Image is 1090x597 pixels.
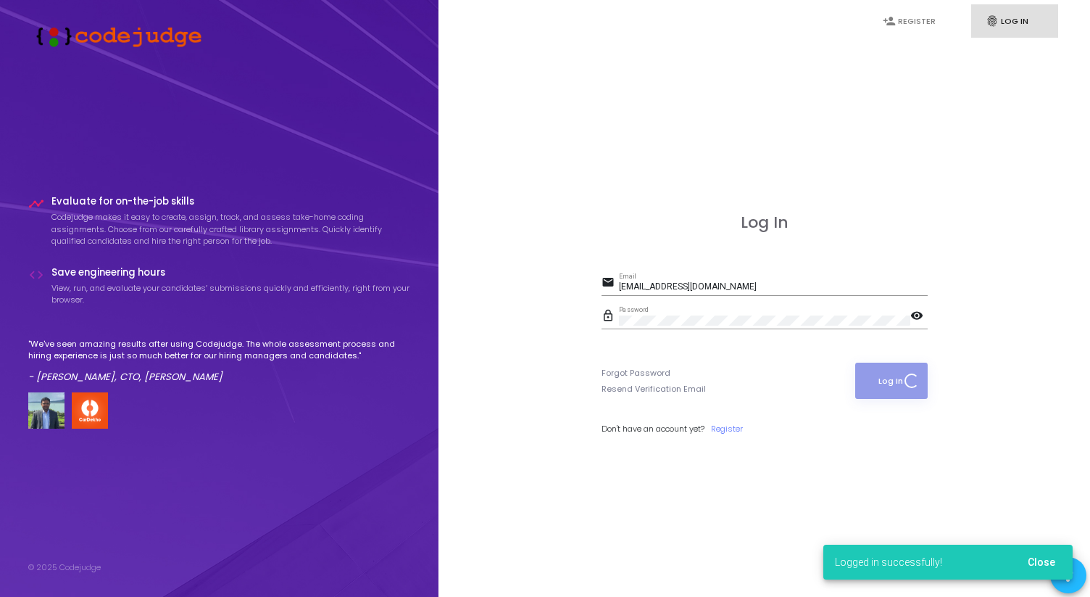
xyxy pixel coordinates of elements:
span: Don't have an account yet? [602,423,704,435]
a: fingerprintLog In [971,4,1058,38]
em: - [PERSON_NAME], CTO, [PERSON_NAME] [28,370,222,384]
p: Codejudge makes it easy to create, assign, track, and assess take-home coding assignments. Choose... [51,211,411,247]
mat-icon: visibility [910,308,928,326]
a: Register [711,423,743,435]
mat-icon: email [602,275,619,292]
span: Logged in successfully! [835,555,942,569]
div: © 2025 Codejudge [28,561,101,574]
h3: Log In [602,213,928,232]
mat-icon: lock_outline [602,308,619,326]
a: person_addRegister [868,4,955,38]
i: code [28,267,44,283]
p: View, run, and evaluate your candidates’ submissions quickly and efficiently, right from your bro... [51,282,411,306]
span: Close [1028,556,1055,568]
i: fingerprint [986,15,999,28]
i: timeline [28,196,44,212]
a: Resend Verification Email [602,383,706,395]
img: company-logo [72,392,108,429]
button: Log In [855,363,927,399]
input: Email [619,282,928,292]
img: user image [28,392,65,429]
p: "We've seen amazing results after using Codejudge. The whole assessment process and hiring experi... [28,338,411,362]
i: person_add [883,15,896,28]
a: Forgot Password [602,367,670,379]
h4: Save engineering hours [51,267,411,279]
h4: Evaluate for on-the-job skills [51,196,411,207]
